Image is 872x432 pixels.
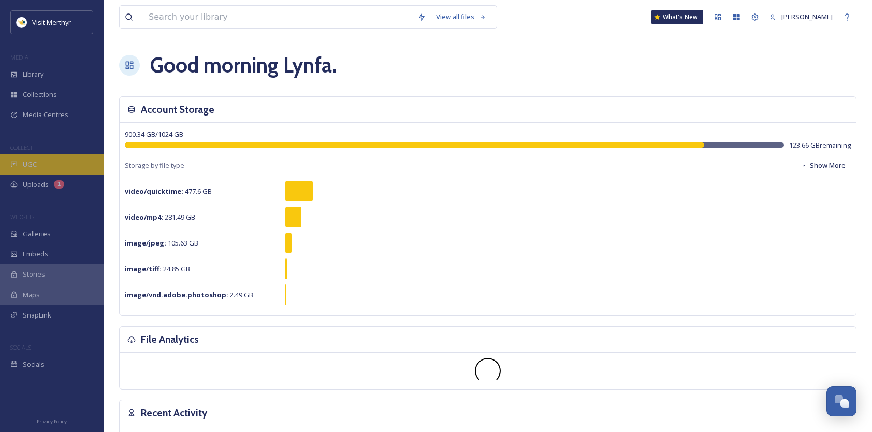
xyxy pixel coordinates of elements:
span: UGC [23,160,37,169]
button: Show More [796,155,851,176]
h1: Good morning Lynfa . [150,50,337,81]
span: 2.49 GB [125,290,253,299]
span: Uploads [23,180,49,190]
a: View all files [431,7,491,27]
a: [PERSON_NAME] [764,7,838,27]
span: Storage by file type [125,161,184,170]
span: Media Centres [23,110,68,120]
h3: Account Storage [141,102,214,117]
button: Open Chat [826,386,856,416]
span: Socials [23,359,45,369]
span: Visit Merthyr [32,18,71,27]
strong: image/tiff : [125,264,162,273]
span: WIDGETS [10,213,34,221]
span: 105.63 GB [125,238,198,248]
span: SOCIALS [10,343,31,351]
span: SnapLink [23,310,51,320]
strong: image/vnd.adobe.photoshop : [125,290,228,299]
span: 477.6 GB [125,186,212,196]
span: Stories [23,269,45,279]
a: What's New [651,10,703,24]
span: [PERSON_NAME] [781,12,833,21]
span: Privacy Policy [37,418,67,425]
span: Library [23,69,43,79]
span: MEDIA [10,53,28,61]
span: 24.85 GB [125,264,190,273]
h3: File Analytics [141,332,199,347]
span: Maps [23,290,40,300]
h3: Recent Activity [141,406,207,421]
span: 281.49 GB [125,212,195,222]
span: 900.34 GB / 1024 GB [125,129,183,139]
div: 1 [54,180,64,189]
span: Embeds [23,249,48,259]
strong: video/quicktime : [125,186,183,196]
span: 123.66 GB remaining [789,140,851,150]
span: Collections [23,90,57,99]
strong: video/mp4 : [125,212,163,222]
span: Galleries [23,229,51,239]
a: Privacy Policy [37,414,67,427]
input: Search your library [143,6,412,28]
span: COLLECT [10,143,33,151]
strong: image/jpeg : [125,238,166,248]
img: download.jpeg [17,17,27,27]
